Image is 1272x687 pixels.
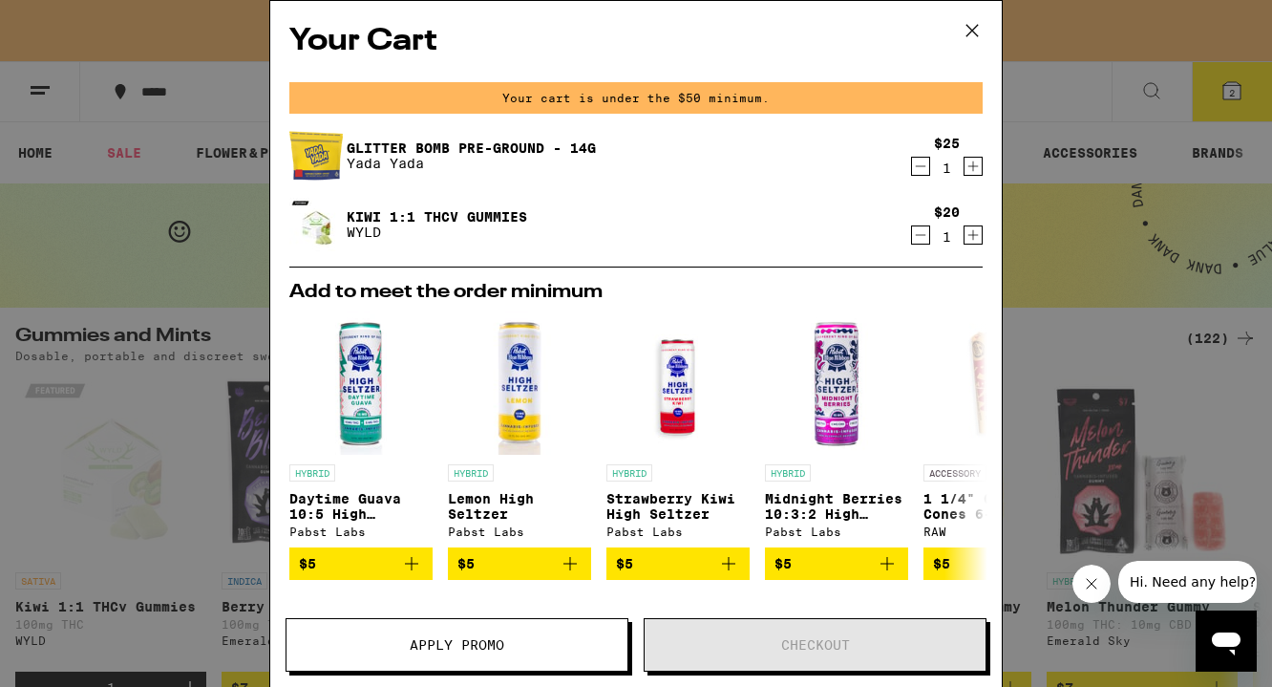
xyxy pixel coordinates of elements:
p: HYBRID [765,464,811,482]
img: Pabst Labs - Midnight Berries 10:3:2 High Seltzer [765,311,908,455]
span: Checkout [781,638,850,652]
a: Kiwi 1:1 THCv Gummies [347,209,527,225]
a: Open page for Strawberry Kiwi High Seltzer from Pabst Labs [606,311,750,547]
div: RAW [923,526,1067,538]
a: Open page for Lemon High Seltzer from Pabst Labs [448,311,591,547]
iframe: Message from company [1118,561,1257,603]
div: Your cart is under the $50 minimum. [289,82,983,114]
p: Strawberry Kiwi High Seltzer [606,491,750,522]
p: HYBRID [448,464,494,482]
div: Pabst Labs [765,526,908,538]
span: $5 [774,556,792,571]
div: Pabst Labs [289,526,433,538]
div: $25 [934,136,960,151]
button: Add to bag [923,547,1067,580]
button: Checkout [644,618,986,672]
div: 1 [934,229,960,245]
button: Add to bag [765,547,908,580]
p: 1 1/4" Classic Cones 6-Pack [923,491,1067,522]
img: Pabst Labs - Strawberry Kiwi High Seltzer [606,311,750,455]
div: Pabst Labs [606,526,750,538]
img: Pabst Labs - Daytime Guava 10:5 High Seltzer [289,311,433,455]
button: Apply Promo [286,618,628,672]
img: RAW - 1 1/4" Classic Cones 6-Pack [923,311,1067,455]
button: Decrement [911,225,930,245]
h2: Add to meet the order minimum [289,283,983,302]
iframe: Close message [1072,565,1111,603]
span: $5 [933,556,950,571]
span: $5 [616,556,633,571]
div: 1 [934,161,960,176]
p: Lemon High Seltzer [448,491,591,522]
p: Midnight Berries 10:3:2 High Seltzer [765,491,908,522]
iframe: Button to launch messaging window [1196,611,1257,672]
span: Apply Promo [410,638,504,652]
a: Open page for Daytime Guava 10:5 High Seltzer from Pabst Labs [289,311,433,547]
a: Open page for Midnight Berries 10:3:2 High Seltzer from Pabst Labs [765,311,908,547]
div: $20 [934,204,960,220]
a: Glitter Bomb Pre-Ground - 14g [347,140,596,156]
span: $5 [299,556,316,571]
button: Decrement [911,157,930,176]
button: Add to bag [606,547,750,580]
button: Add to bag [289,547,433,580]
span: $5 [457,556,475,571]
a: Open page for 1 1/4" Classic Cones 6-Pack from RAW [923,311,1067,547]
p: Daytime Guava 10:5 High Seltzer [289,491,433,522]
button: Increment [964,225,983,245]
p: ACCESSORY [923,464,986,482]
p: WYLD [347,225,527,240]
button: Increment [964,157,983,176]
div: Pabst Labs [448,526,591,538]
img: Pabst Labs - Lemon High Seltzer [448,311,591,455]
button: Add to bag [448,547,591,580]
p: HYBRID [289,464,335,482]
p: HYBRID [606,464,652,482]
img: Kiwi 1:1 THCv Gummies [289,198,343,251]
img: Glitter Bomb Pre-Ground - 14g [289,129,343,182]
p: Yada Yada [347,156,596,171]
h2: Your Cart [289,20,983,63]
